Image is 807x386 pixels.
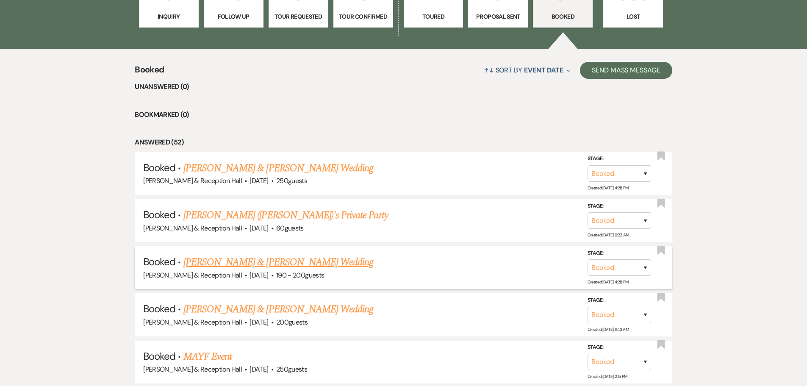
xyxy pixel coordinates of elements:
[588,185,629,191] span: Created: [DATE] 4:28 PM
[276,271,324,280] span: 190 - 200 guests
[183,302,373,317] a: [PERSON_NAME] & [PERSON_NAME] Wedding
[143,255,175,268] span: Booked
[250,365,268,374] span: [DATE]
[144,12,193,21] p: Inquiry
[135,137,672,148] li: Answered (52)
[135,63,164,81] span: Booked
[588,202,651,211] label: Stage:
[276,318,308,327] span: 200 guests
[183,349,232,364] a: MAYF Event
[135,81,672,92] li: Unanswered (0)
[588,343,651,352] label: Stage:
[588,374,627,379] span: Created: [DATE] 2:15 PM
[250,318,268,327] span: [DATE]
[143,318,242,327] span: [PERSON_NAME] & Reception Hall
[580,62,672,79] button: Send Mass Message
[143,302,175,315] span: Booked
[588,249,651,258] label: Stage:
[276,176,307,185] span: 250 guests
[183,208,388,223] a: [PERSON_NAME] ([PERSON_NAME])'s Private Party
[143,161,175,174] span: Booked
[276,365,307,374] span: 250 guests
[274,12,323,21] p: Tour Requested
[409,12,458,21] p: Toured
[588,296,651,305] label: Stage:
[484,66,494,75] span: ↑↓
[339,12,388,21] p: Tour Confirmed
[538,12,587,21] p: Booked
[588,154,651,164] label: Stage:
[250,176,268,185] span: [DATE]
[588,327,629,332] span: Created: [DATE] 11:43 AM
[250,271,268,280] span: [DATE]
[609,12,657,21] p: Lost
[209,12,258,21] p: Follow Up
[143,208,175,221] span: Booked
[588,279,629,285] span: Created: [DATE] 4:28 PM
[474,12,522,21] p: Proposal Sent
[143,224,242,233] span: [PERSON_NAME] & Reception Hall
[183,161,373,176] a: [PERSON_NAME] & [PERSON_NAME] Wedding
[143,350,175,363] span: Booked
[276,224,304,233] span: 60 guests
[588,232,629,238] span: Created: [DATE] 9:22 AM
[480,59,574,81] button: Sort By Event Date
[143,176,242,185] span: [PERSON_NAME] & Reception Hall
[143,365,242,374] span: [PERSON_NAME] & Reception Hall
[135,109,672,120] li: Bookmarked (0)
[143,271,242,280] span: [PERSON_NAME] & Reception Hall
[524,66,563,75] span: Event Date
[250,224,268,233] span: [DATE]
[183,255,373,270] a: [PERSON_NAME] & [PERSON_NAME] Wedding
